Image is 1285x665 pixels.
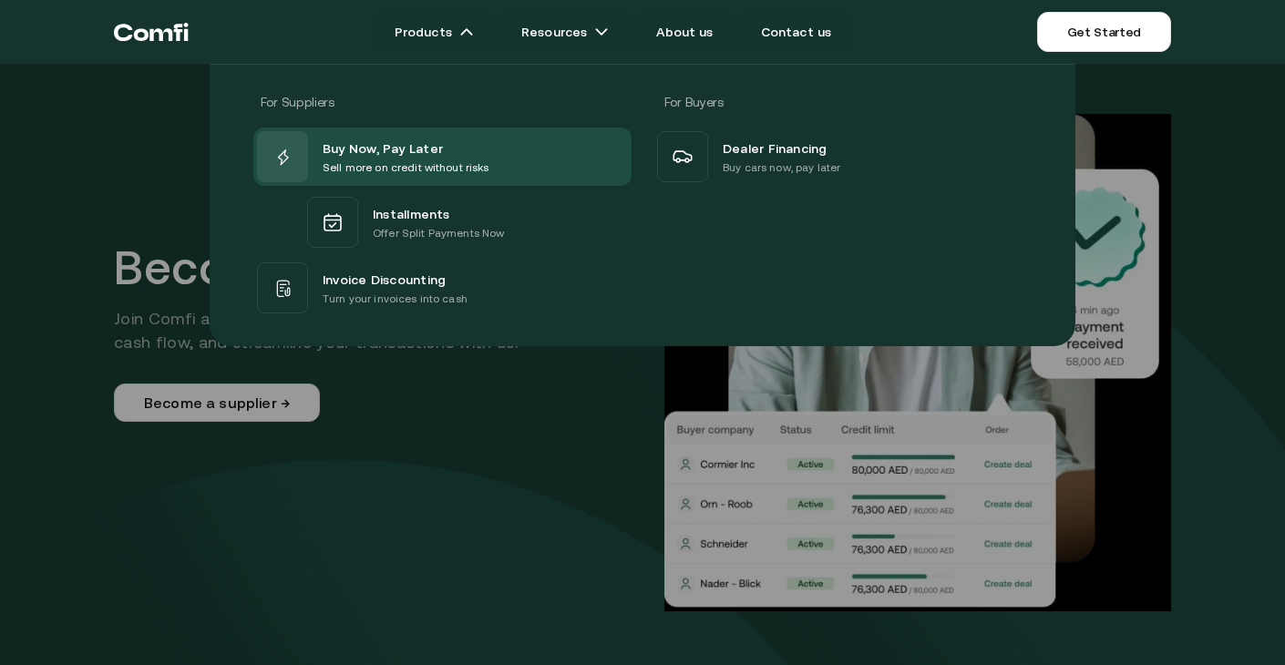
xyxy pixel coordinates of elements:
[459,25,474,39] img: arrow icons
[253,128,632,186] a: Buy Now, Pay LaterSell more on credit without risks
[253,186,632,259] a: InstallmentsOffer Split Payments Now
[373,224,504,242] p: Offer Split Payments Now
[323,137,443,159] span: Buy Now, Pay Later
[723,137,828,159] span: Dealer Financing
[634,14,735,50] a: About us
[664,95,724,109] span: For Buyers
[114,5,189,59] a: Return to the top of the Comfi home page
[323,159,489,177] p: Sell more on credit without risks
[373,14,496,50] a: Productsarrow icons
[253,259,632,317] a: Invoice DiscountingTurn your invoices into cash
[739,14,854,50] a: Contact us
[373,202,450,224] span: Installments
[323,268,446,290] span: Invoice Discounting
[653,128,1032,186] a: Dealer FinancingBuy cars now, pay later
[499,14,631,50] a: Resourcesarrow icons
[323,290,468,308] p: Turn your invoices into cash
[723,159,840,177] p: Buy cars now, pay later
[261,95,334,109] span: For Suppliers
[1037,12,1171,52] a: Get Started
[594,25,609,39] img: arrow icons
